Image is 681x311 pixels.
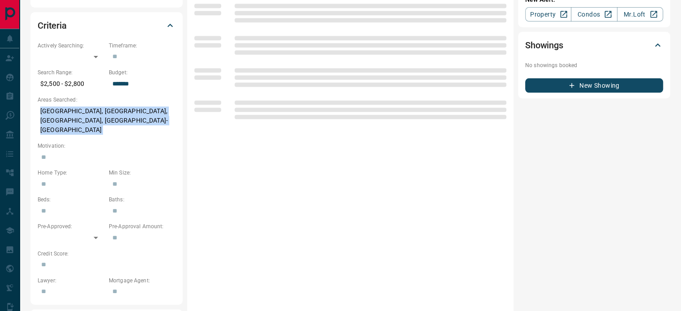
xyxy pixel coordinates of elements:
div: Criteria [38,15,176,36]
h2: Showings [525,38,563,52]
div: Showings [525,34,663,56]
p: Beds: [38,196,104,204]
p: Actively Searching: [38,42,104,50]
p: Budget: [109,68,176,77]
a: Condos [571,7,617,21]
a: Property [525,7,571,21]
button: New Showing [525,78,663,93]
p: No showings booked [525,61,663,69]
p: Mortgage Agent: [109,277,176,285]
p: Areas Searched: [38,96,176,104]
p: Timeframe: [109,42,176,50]
p: Pre-Approval Amount: [109,222,176,230]
p: Motivation: [38,142,176,150]
a: Mr.Loft [617,7,663,21]
p: Pre-Approved: [38,222,104,230]
p: Lawyer: [38,277,104,285]
h2: Criteria [38,18,67,33]
p: Credit Score: [38,250,176,258]
p: [GEOGRAPHIC_DATA], [GEOGRAPHIC_DATA], [GEOGRAPHIC_DATA], [GEOGRAPHIC_DATA]-[GEOGRAPHIC_DATA] [38,104,176,137]
p: $2,500 - $2,800 [38,77,104,91]
p: Baths: [109,196,176,204]
p: Home Type: [38,169,104,177]
p: Search Range: [38,68,104,77]
p: Min Size: [109,169,176,177]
